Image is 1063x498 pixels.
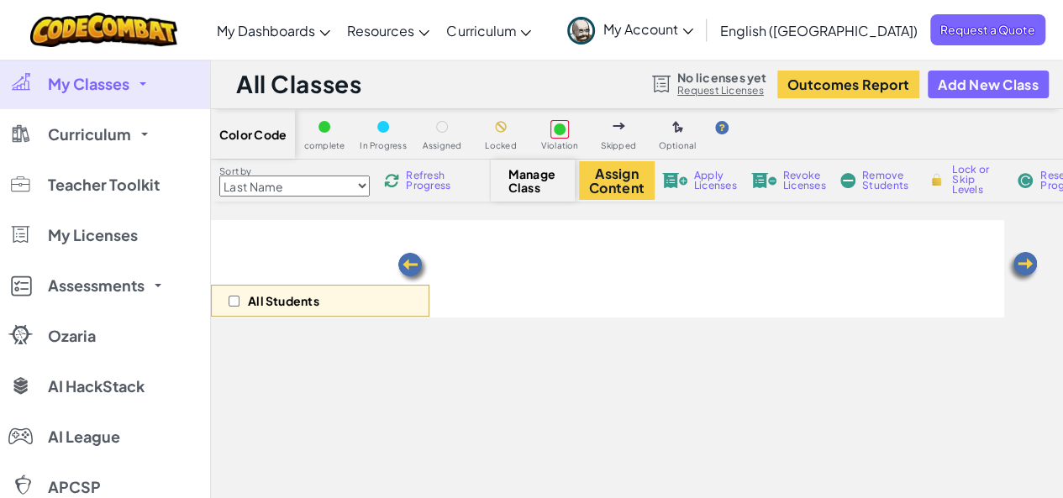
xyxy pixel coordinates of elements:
[48,379,145,394] span: AI HackStack
[396,251,429,285] img: Arrow_Left.png
[603,20,693,38] span: My Account
[579,161,655,200] button: Assign Content
[928,172,945,187] img: IconLock.svg
[613,123,625,129] img: IconSkippedLevel.svg
[777,71,919,98] button: Outcomes Report
[712,8,926,53] a: English ([GEOGRAPHIC_DATA])
[862,170,913,191] span: Remove Students
[30,13,177,47] img: CodeCombat logo
[928,71,1049,98] button: Add New Class
[672,121,683,134] img: IconOptionalLevel.svg
[48,429,120,444] span: AI League
[662,173,687,188] img: IconLicenseApply.svg
[248,294,319,307] p: All Students
[677,84,766,97] a: Request Licenses
[208,8,339,53] a: My Dashboards
[219,165,370,178] label: Sort by
[304,141,345,150] span: complete
[48,177,160,192] span: Teacher Toolkit
[360,141,407,150] span: In Progress
[783,170,826,191] span: Revoke Licenses
[219,128,287,141] span: Color Code
[659,141,697,150] span: Optional
[48,127,131,142] span: Curriculum
[217,22,315,39] span: My Dashboards
[347,22,414,39] span: Resources
[840,173,855,188] img: IconRemoveStudents.svg
[751,173,776,188] img: IconLicenseRevoke.svg
[508,167,558,194] span: Manage Class
[48,228,138,243] span: My Licenses
[236,68,361,100] h1: All Classes
[559,3,702,56] a: My Account
[423,141,462,150] span: Assigned
[715,121,729,134] img: IconHint.svg
[48,76,129,92] span: My Classes
[406,170,458,191] span: Refresh Progress
[694,170,737,191] span: Apply Licenses
[384,173,399,188] img: IconReload.svg
[677,71,766,84] span: No licenses yet
[339,8,438,53] a: Resources
[601,141,636,150] span: Skipped
[485,141,516,150] span: Locked
[720,22,918,39] span: English ([GEOGRAPHIC_DATA])
[1006,250,1039,284] img: Arrow_Left.png
[952,165,1002,195] span: Lock or Skip Levels
[1017,173,1034,188] img: IconReset.svg
[48,278,145,293] span: Assessments
[567,17,595,45] img: avatar
[930,14,1045,45] a: Request a Quote
[540,141,578,150] span: Violation
[438,8,539,53] a: Curriculum
[48,328,96,343] span: Ozaria
[446,22,516,39] span: Curriculum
